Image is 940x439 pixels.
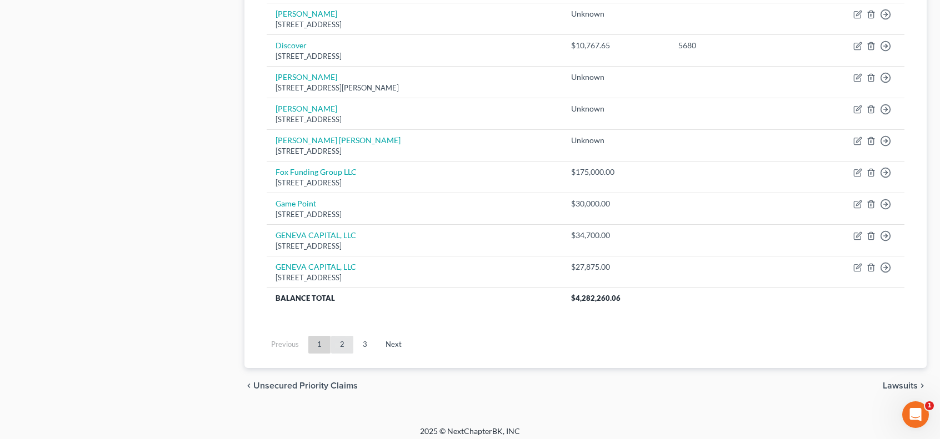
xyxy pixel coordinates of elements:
div: $10,767.65 [571,40,661,51]
a: GENEVA CAPITAL, LLC [276,262,356,271]
i: chevron_right [918,381,927,390]
div: Unknown [571,8,661,19]
a: 2 [331,336,353,354]
div: [STREET_ADDRESS] [276,209,553,220]
div: 5680 [678,40,789,51]
span: $4,282,260.06 [571,294,621,302]
div: $34,700.00 [571,230,661,241]
div: [STREET_ADDRESS] [276,114,553,125]
a: [PERSON_NAME] [PERSON_NAME] [276,135,401,145]
button: Lawsuits chevron_right [883,381,927,390]
a: GENEVA CAPITAL, LLC [276,230,356,240]
a: Fox Funding Group LLC [276,167,357,176]
div: Unknown [571,135,661,146]
a: [PERSON_NAME] [276,104,337,113]
div: [STREET_ADDRESS] [276,273,553,283]
span: Unsecured Priority Claims [253,381,358,390]
div: [STREET_ADDRESS] [276,19,553,30]
button: chevron_left Unsecured Priority Claims [244,381,358,390]
a: 3 [354,336,376,354]
a: [PERSON_NAME] [276,72,337,82]
div: [STREET_ADDRESS][PERSON_NAME] [276,83,553,93]
a: Next [377,336,411,354]
th: Balance Total [267,287,562,307]
div: Unknown [571,72,661,83]
div: Unknown [571,103,661,114]
div: [STREET_ADDRESS] [276,178,553,188]
iframe: Intercom live chat [902,401,929,428]
div: $175,000.00 [571,166,661,178]
i: chevron_left [244,381,253,390]
span: Lawsuits [883,381,918,390]
div: [STREET_ADDRESS] [276,146,553,157]
div: $27,875.00 [571,261,661,273]
span: 1 [925,401,934,410]
div: $30,000.00 [571,198,661,209]
div: [STREET_ADDRESS] [276,241,553,251]
a: Game Point [276,199,316,208]
a: [PERSON_NAME] [276,9,337,18]
a: Discover [276,41,307,50]
a: 1 [308,336,331,354]
div: [STREET_ADDRESS] [276,51,553,62]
